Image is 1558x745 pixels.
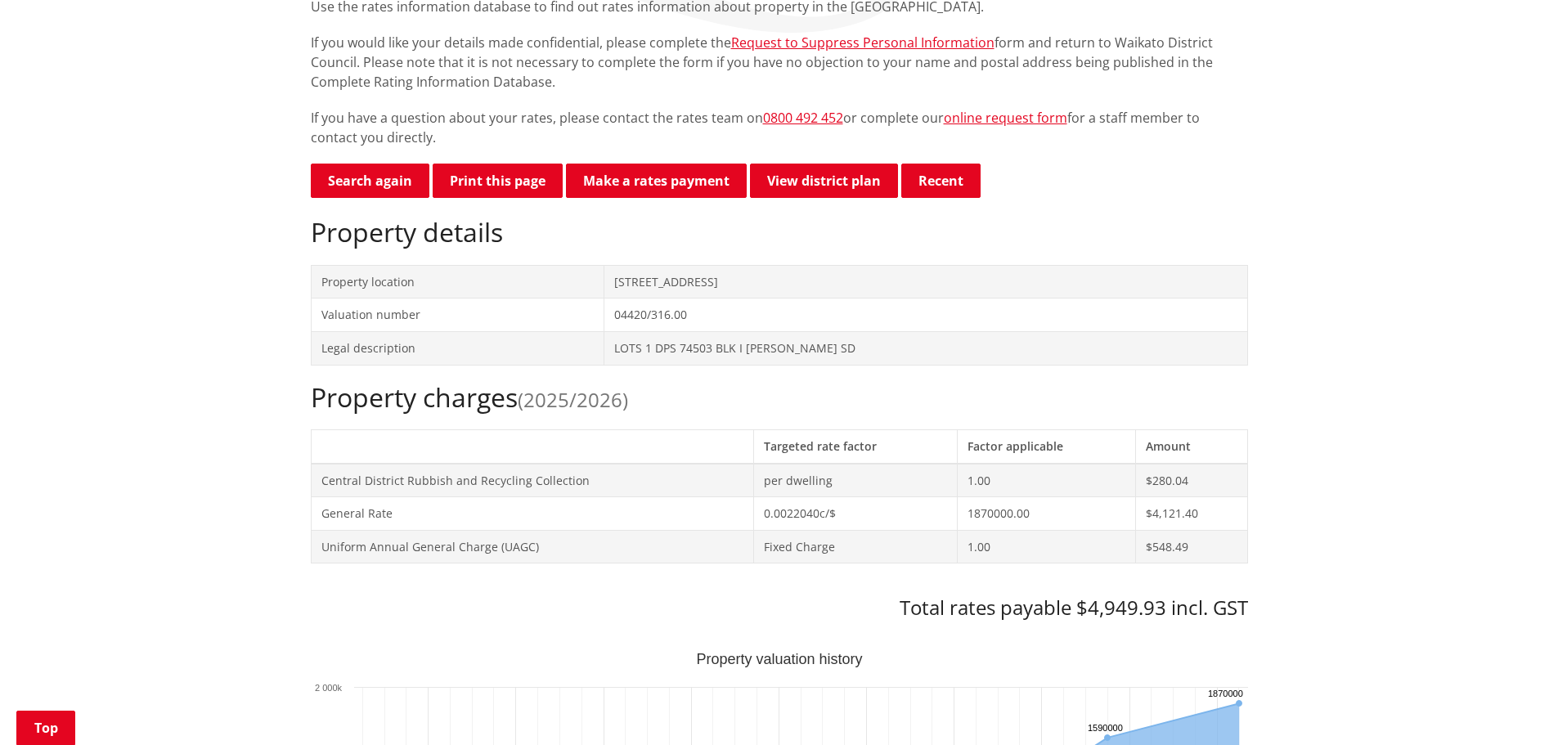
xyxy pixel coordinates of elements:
p: If you would like your details made confidential, please complete the form and return to Waikato ... [311,33,1248,92]
text: 1870000 [1208,689,1243,698]
a: online request form [944,109,1067,127]
td: Fixed Charge [753,530,958,563]
span: (2025/2026) [518,386,628,413]
td: Property location [311,265,604,298]
td: $548.49 [1136,530,1247,563]
h3: Total rates payable $4,949.93 incl. GST [311,596,1248,620]
a: Make a rates payment [566,164,747,198]
path: Wednesday, Jun 30, 12:00, 1,590,000. Capital Value. [1104,734,1111,741]
td: per dwelling [753,464,958,497]
a: Top [16,711,75,745]
th: Amount [1136,429,1247,463]
td: Uniform Annual General Charge (UAGC) [311,530,753,563]
td: LOTS 1 DPS 74503 BLK I [PERSON_NAME] SD [604,331,1247,365]
path: Sunday, Jun 30, 12:00, 1,870,000. Capital Value. [1236,700,1242,707]
td: 1870000.00 [958,497,1136,531]
a: 0800 492 452 [763,109,843,127]
th: Targeted rate factor [753,429,958,463]
h2: Property charges [311,382,1248,413]
a: View district plan [750,164,898,198]
text: 2 000k [314,683,342,693]
td: 04420/316.00 [604,298,1247,332]
td: Valuation number [311,298,604,332]
td: $4,121.40 [1136,497,1247,531]
td: 1.00 [958,464,1136,497]
text: Property valuation history [696,651,862,667]
button: Recent [901,164,981,198]
p: If you have a question about your rates, please contact the rates team on or complete our for a s... [311,108,1248,147]
td: $280.04 [1136,464,1247,497]
text: 1590000 [1088,723,1123,733]
td: [STREET_ADDRESS] [604,265,1247,298]
a: Request to Suppress Personal Information [731,34,995,52]
button: Print this page [433,164,563,198]
th: Factor applicable [958,429,1136,463]
td: 1.00 [958,530,1136,563]
h2: Property details [311,217,1248,248]
td: 0.0022040c/$ [753,497,958,531]
td: Legal description [311,331,604,365]
td: Central District Rubbish and Recycling Collection [311,464,753,497]
td: General Rate [311,497,753,531]
a: Search again [311,164,429,198]
iframe: Messenger Launcher [1483,676,1542,735]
